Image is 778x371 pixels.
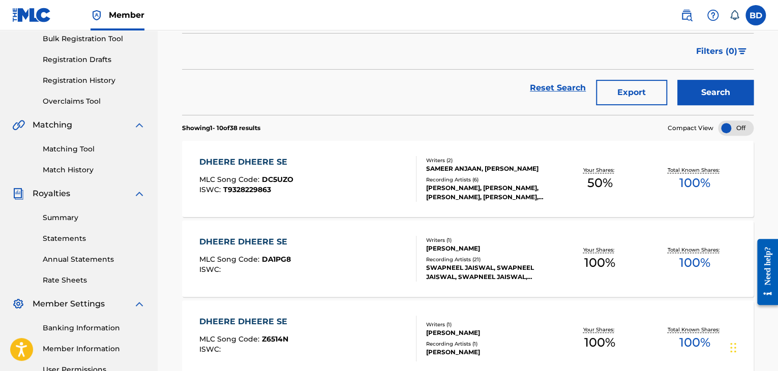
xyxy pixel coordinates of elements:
button: Export [596,80,667,105]
iframe: Chat Widget [727,322,778,371]
div: Notifications [729,10,739,20]
a: Registration Drafts [43,54,145,65]
div: Recording Artists ( 1 ) [426,340,552,348]
span: ISWC : [199,265,223,274]
span: Member Settings [33,298,105,310]
div: [PERSON_NAME] [426,348,552,357]
div: Help [703,5,723,25]
span: 100 % [584,254,615,272]
img: Top Rightsholder [91,9,103,21]
span: Filters ( 0 ) [696,45,737,57]
div: [PERSON_NAME] [426,244,552,253]
a: Rate Sheets [43,275,145,286]
a: Annual Statements [43,254,145,265]
img: search [680,9,693,21]
span: 100 % [584,333,615,352]
span: MLC Song Code : [199,334,262,344]
p: Your Shares: [583,246,616,254]
a: Banking Information [43,323,145,333]
a: Match History [43,165,145,175]
a: Summary [43,212,145,223]
img: filter [738,48,746,54]
div: DHEERE DHEERE SE [199,236,292,248]
p: Your Shares: [583,326,616,333]
div: SAMEER ANJAAN, [PERSON_NAME] [426,164,552,173]
img: MLC Logo [12,8,51,22]
a: Reset Search [525,77,591,99]
a: Matching Tool [43,144,145,154]
img: expand [133,188,145,200]
span: MLC Song Code : [199,175,262,184]
div: SWAPNEEL JAISWAL, SWAPNEEL JAISWAL, SWAPNEEL JAISWAL, SWAPNEEL JAISWAL, SWAPNEEL JAISWAL [426,263,552,282]
span: DC5UZO [262,175,293,184]
div: DHEERE DHEERE SE [199,316,292,328]
button: Filters (0) [690,39,754,64]
a: Statements [43,233,145,244]
div: Writers ( 1 ) [426,236,552,244]
img: Member Settings [12,298,24,310]
div: User Menu [745,5,766,25]
span: ISWC : [199,345,223,354]
div: [PERSON_NAME], [PERSON_NAME], [PERSON_NAME], [PERSON_NAME],[PERSON_NAME], [PERSON_NAME] & [PERSON... [426,183,552,202]
div: Drag [730,332,736,363]
span: Member [109,9,144,21]
a: Overclaims Tool [43,96,145,107]
p: Total Known Shares: [668,166,722,174]
div: Recording Artists ( 6 ) [426,176,552,183]
span: DA1PG8 [262,255,291,264]
p: Your Shares: [583,166,616,174]
img: expand [133,119,145,131]
img: Matching [12,119,25,131]
p: Total Known Shares: [668,246,722,254]
button: Search [677,80,754,105]
img: Royalties [12,188,24,200]
a: Registration History [43,75,145,86]
div: DHEERE DHEERE SE [199,156,293,168]
span: Royalties [33,188,70,200]
span: Compact View [668,123,713,133]
span: MLC Song Code : [199,255,262,264]
div: Writers ( 2 ) [426,157,552,164]
span: 100 % [679,333,710,352]
p: Total Known Shares: [668,326,722,333]
a: Bulk Registration Tool [43,34,145,44]
p: Showing 1 - 10 of 38 results [182,123,260,133]
span: Z6514N [262,334,288,344]
div: [PERSON_NAME] [426,328,552,337]
img: help [707,9,719,21]
a: DHEERE DHEERE SEMLC Song Code:DC5UZOISWC:T9328229863Writers (2)SAMEER ANJAAN, [PERSON_NAME]Record... [182,141,754,217]
a: Member Information [43,344,145,354]
div: Writers ( 1 ) [426,321,552,328]
span: 100 % [679,254,710,272]
span: Matching [33,119,72,131]
span: ISWC : [199,185,223,194]
div: Recording Artists ( 21 ) [426,256,552,263]
a: DHEERE DHEERE SEMLC Song Code:DA1PG8ISWC:Writers (1)[PERSON_NAME]Recording Artists (21)SWAPNEEL J... [182,221,754,297]
span: T9328229863 [223,185,271,194]
img: expand [133,298,145,310]
iframe: Resource Center [750,231,778,313]
a: Public Search [676,5,697,25]
span: 100 % [679,174,710,192]
span: 50 % [587,174,612,192]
